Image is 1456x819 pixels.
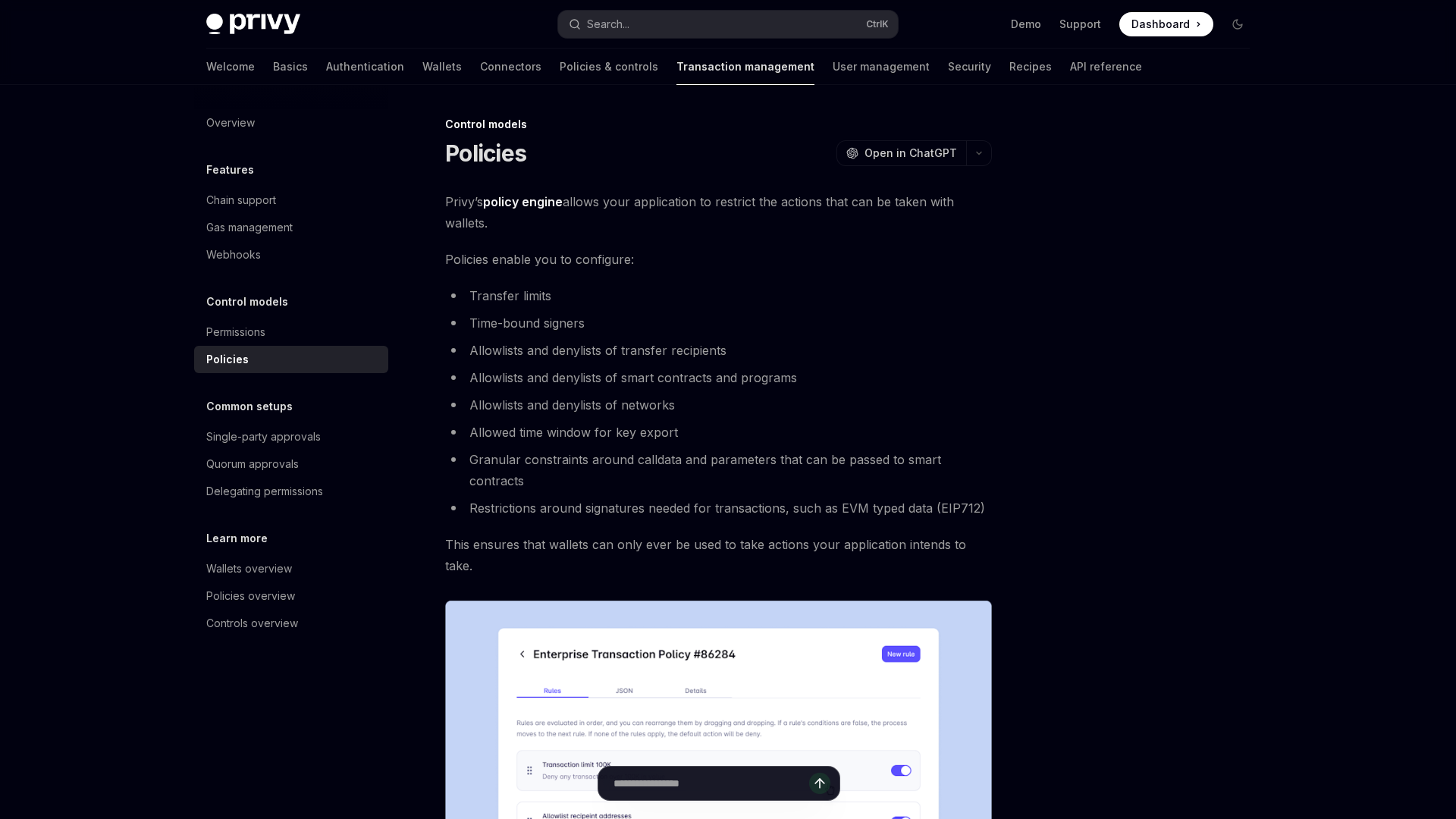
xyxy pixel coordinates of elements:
h1: Policies [445,140,526,167]
span: Policies enable you to configure: [445,249,992,270]
span: Dashboard [1131,17,1190,32]
a: Support [1059,17,1101,32]
a: Chain support [194,187,388,214]
span: This ensures that wallets can only ever be used to take actions your application intends to take. [445,534,992,576]
div: Delegating permissions [206,482,323,500]
a: Recipes [1009,49,1052,85]
span: Ctrl K [866,18,889,30]
div: Permissions [206,323,265,341]
a: Welcome [206,49,255,85]
div: Quorum approvals [206,455,299,473]
a: Delegating permissions [194,478,388,505]
a: Demo [1011,17,1041,32]
div: Wallets overview [206,560,292,578]
button: Send message [809,773,830,794]
button: Toggle dark mode [1225,12,1250,36]
li: Allowlists and denylists of networks [445,394,992,416]
li: Allowlists and denylists of smart contracts and programs [445,367,992,388]
div: Chain support [206,191,276,209]
a: Wallets [422,49,462,85]
a: Transaction management [676,49,814,85]
li: Allowed time window for key export [445,422,992,443]
a: Wallets overview [194,555,388,582]
li: Allowlists and denylists of transfer recipients [445,340,992,361]
a: Permissions [194,318,388,346]
span: Privy’s allows your application to restrict the actions that can be taken with wallets. [445,191,992,234]
button: Search...CtrlK [558,11,898,38]
a: Policies overview [194,582,388,610]
h5: Control models [206,293,288,311]
a: Overview [194,109,388,136]
a: Connectors [480,49,541,85]
h5: Common setups [206,397,293,416]
div: Search... [587,15,629,33]
a: Authentication [326,49,404,85]
div: Control models [445,117,992,132]
a: API reference [1070,49,1142,85]
div: Policies [206,350,249,369]
li: Time-bound signers [445,312,992,334]
a: Policies & controls [560,49,658,85]
span: Open in ChatGPT [864,146,957,161]
div: Gas management [206,218,293,237]
div: Policies overview [206,587,295,605]
strong: policy engine [483,194,563,209]
a: Policies [194,346,388,373]
a: Webhooks [194,241,388,268]
button: Open in ChatGPT [836,140,966,166]
div: Controls overview [206,614,298,632]
a: Controls overview [194,610,388,637]
a: Dashboard [1119,12,1213,36]
a: Gas management [194,214,388,241]
div: Single-party approvals [206,428,321,446]
li: Restrictions around signatures needed for transactions, such as EVM typed data (EIP712) [445,497,992,519]
a: Quorum approvals [194,450,388,478]
a: Security [948,49,991,85]
h5: Features [206,161,254,179]
a: Single-party approvals [194,423,388,450]
div: Webhooks [206,246,261,264]
img: dark logo [206,14,300,35]
li: Transfer limits [445,285,992,306]
li: Granular constraints around calldata and parameters that can be passed to smart contracts [445,449,992,491]
h5: Learn more [206,529,268,548]
div: Overview [206,114,255,132]
a: Basics [273,49,308,85]
a: User management [833,49,930,85]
